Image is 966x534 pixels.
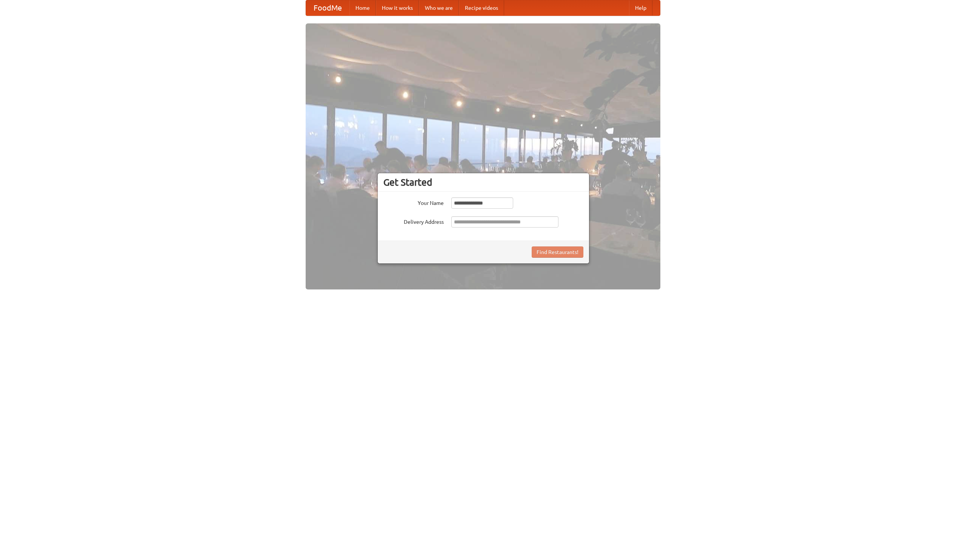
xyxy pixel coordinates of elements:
a: Recipe videos [459,0,504,15]
label: Delivery Address [383,216,444,226]
a: Who we are [419,0,459,15]
label: Your Name [383,197,444,207]
a: How it works [376,0,419,15]
button: Find Restaurants! [532,246,583,258]
h3: Get Started [383,177,583,188]
a: Help [629,0,652,15]
a: Home [349,0,376,15]
a: FoodMe [306,0,349,15]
